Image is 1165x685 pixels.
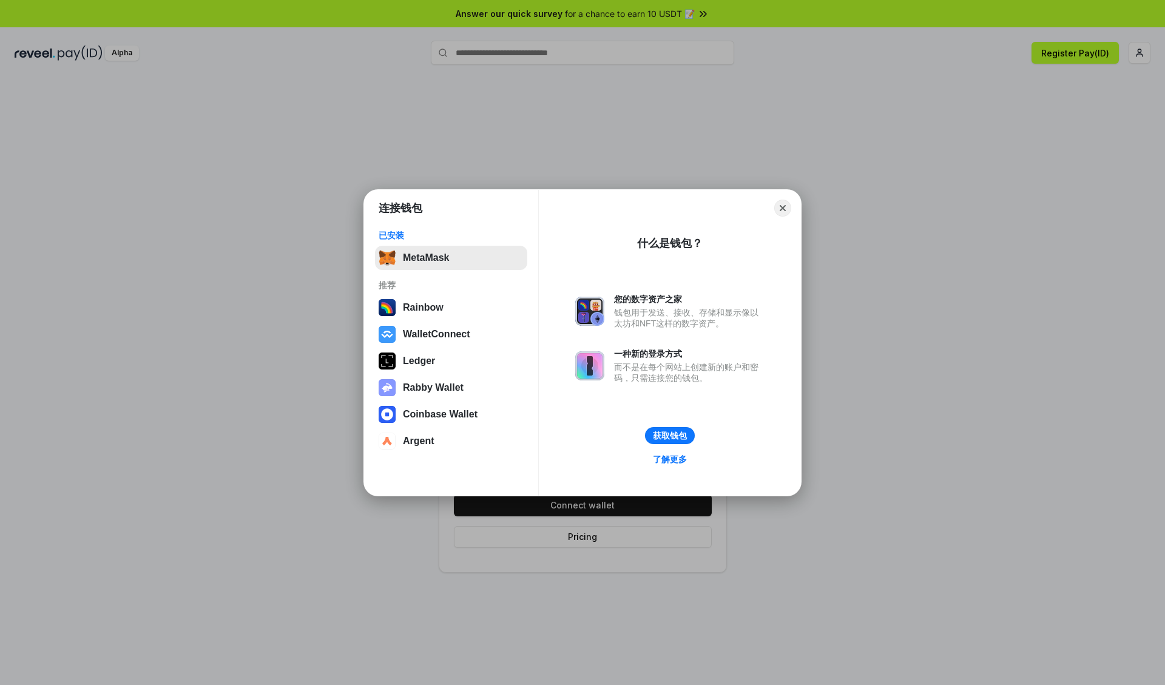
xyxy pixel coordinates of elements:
[614,307,765,329] div: 钱包用于发送、接收、存储和显示像以太坊和NFT这样的数字资产。
[379,230,524,241] div: 已安装
[403,252,449,263] div: MetaMask
[375,322,527,346] button: WalletConnect
[379,280,524,291] div: 推荐
[375,295,527,320] button: Rainbow
[575,297,604,326] img: svg+xml,%3Csvg%20xmlns%3D%22http%3A%2F%2Fwww.w3.org%2F2000%2Fsvg%22%20fill%3D%22none%22%20viewBox...
[575,351,604,380] img: svg+xml,%3Csvg%20xmlns%3D%22http%3A%2F%2Fwww.w3.org%2F2000%2Fsvg%22%20fill%3D%22none%22%20viewBox...
[375,246,527,270] button: MetaMask
[379,353,396,369] img: svg+xml,%3Csvg%20xmlns%3D%22http%3A%2F%2Fwww.w3.org%2F2000%2Fsvg%22%20width%3D%2228%22%20height%3...
[614,362,765,383] div: 而不是在每个网站上创建新的账户和密码，只需连接您的钱包。
[403,382,464,393] div: Rabby Wallet
[379,249,396,266] img: svg+xml,%3Csvg%20fill%3D%22none%22%20height%3D%2233%22%20viewBox%3D%220%200%2035%2033%22%20width%...
[614,348,765,359] div: 一种新的登录方式
[614,294,765,305] div: 您的数字资产之家
[646,451,694,467] a: 了解更多
[375,429,527,453] button: Argent
[403,409,478,420] div: Coinbase Wallet
[375,402,527,427] button: Coinbase Wallet
[403,302,444,313] div: Rainbow
[379,406,396,423] img: svg+xml,%3Csvg%20width%3D%2228%22%20height%3D%2228%22%20viewBox%3D%220%200%2028%2028%22%20fill%3D...
[375,349,527,373] button: Ledger
[637,236,703,251] div: 什么是钱包？
[379,326,396,343] img: svg+xml,%3Csvg%20width%3D%2228%22%20height%3D%2228%22%20viewBox%3D%220%200%2028%2028%22%20fill%3D...
[375,376,527,400] button: Rabby Wallet
[403,436,434,447] div: Argent
[379,201,422,215] h1: 连接钱包
[645,427,695,444] button: 获取钱包
[653,454,687,465] div: 了解更多
[379,433,396,450] img: svg+xml,%3Csvg%20width%3D%2228%22%20height%3D%2228%22%20viewBox%3D%220%200%2028%2028%22%20fill%3D...
[403,356,435,366] div: Ledger
[653,430,687,441] div: 获取钱包
[379,299,396,316] img: svg+xml,%3Csvg%20width%3D%22120%22%20height%3D%22120%22%20viewBox%3D%220%200%20120%20120%22%20fil...
[403,329,470,340] div: WalletConnect
[379,379,396,396] img: svg+xml,%3Csvg%20xmlns%3D%22http%3A%2F%2Fwww.w3.org%2F2000%2Fsvg%22%20fill%3D%22none%22%20viewBox...
[774,200,791,217] button: Close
